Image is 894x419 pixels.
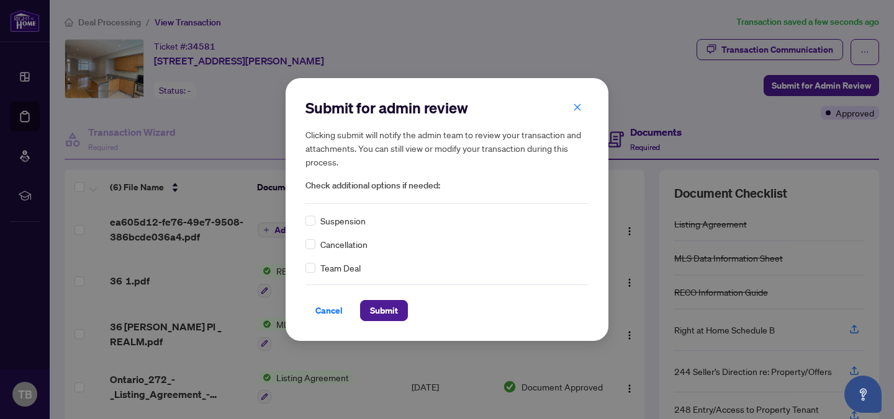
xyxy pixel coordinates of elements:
[320,237,368,251] span: Cancellation
[370,301,398,320] span: Submit
[305,300,353,321] button: Cancel
[360,300,408,321] button: Submit
[305,128,589,169] h5: Clicking submit will notify the admin team to review your transaction and attachments. You can st...
[573,103,582,112] span: close
[320,261,361,275] span: Team Deal
[305,98,589,118] h2: Submit for admin review
[844,376,882,413] button: Open asap
[315,301,343,320] span: Cancel
[305,179,589,193] span: Check additional options if needed:
[320,214,366,227] span: Suspension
